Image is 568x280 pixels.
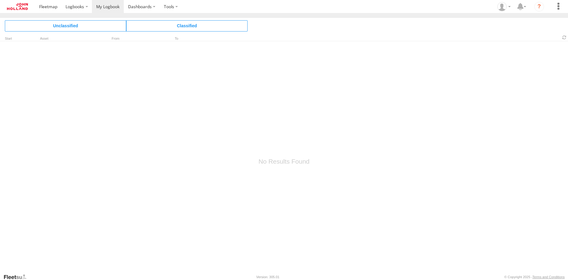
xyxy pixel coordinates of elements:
a: Visit our Website [3,274,31,280]
div: Click to Sort [5,37,23,40]
img: jhg-logo.svg [7,3,28,10]
span: Click to view Unclassified Trips [5,20,126,31]
div: To [166,37,227,40]
span: Refresh [561,35,568,40]
div: Version: 305.01 [256,275,279,279]
i: ? [534,2,544,12]
a: Return to Dashboard [2,2,33,12]
div: From [103,37,164,40]
div: Asset [40,37,101,40]
div: © Copyright 2025 - [504,275,565,279]
span: Click to view Classified Trips [126,20,248,31]
a: Terms and Conditions [532,275,565,279]
div: David Pavlovic [495,2,513,11]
